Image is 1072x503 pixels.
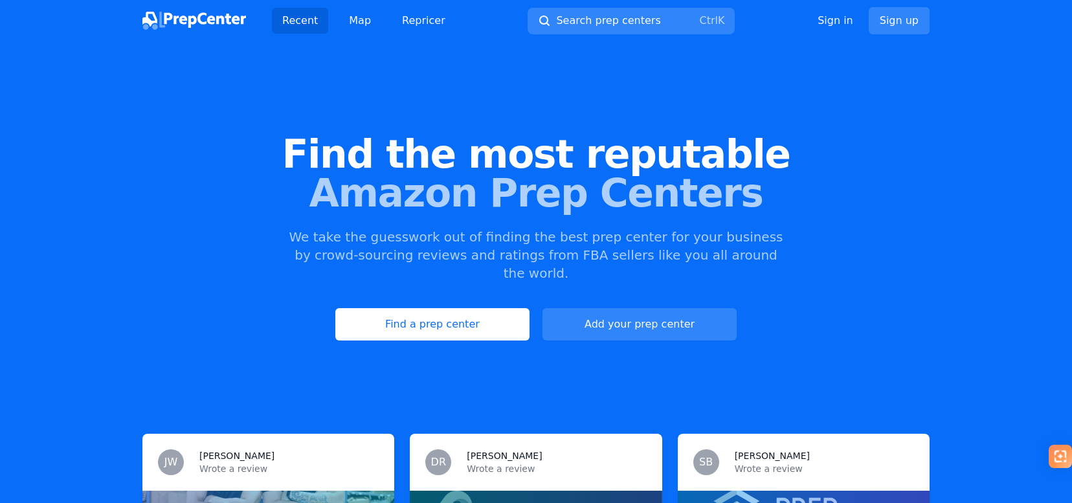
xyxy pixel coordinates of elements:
span: JW [164,457,178,467]
kbd: K [718,14,725,27]
span: Amazon Prep Centers [21,173,1051,212]
a: Add your prep center [542,308,737,341]
a: Map [339,8,381,34]
a: Sign up [869,7,930,34]
h3: [PERSON_NAME] [467,449,542,462]
a: Recent [272,8,328,34]
a: Repricer [392,8,456,34]
img: PrepCenter [142,12,246,30]
span: SB [699,457,713,467]
kbd: Ctrl [699,14,717,27]
p: Wrote a review [735,462,914,475]
p: Wrote a review [199,462,379,475]
p: We take the guesswork out of finding the best prep center for your business by crowd-sourcing rev... [287,228,785,282]
a: Find a prep center [335,308,530,341]
span: DR [431,457,446,467]
p: Wrote a review [467,462,646,475]
h3: [PERSON_NAME] [199,449,274,462]
h3: [PERSON_NAME] [735,449,810,462]
button: Search prep centersCtrlK [528,8,735,34]
span: Search prep centers [556,13,660,28]
span: Find the most reputable [21,135,1051,173]
a: Sign in [818,13,853,28]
